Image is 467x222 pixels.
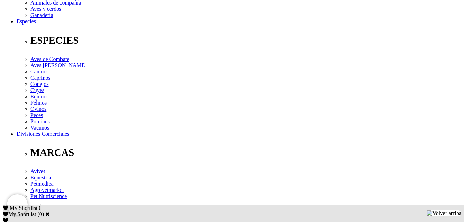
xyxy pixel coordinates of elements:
p: ESPECIES [30,35,464,46]
span: ( ) [37,211,44,217]
a: Felinos [30,100,47,106]
a: Divisiones Comerciales [17,131,69,137]
span: 0 [39,205,41,211]
a: Porcinos [30,118,50,124]
a: Conejos [30,81,48,87]
a: Caninos [30,69,48,74]
a: Caprinos [30,75,50,81]
a: Cuyes [30,87,44,93]
a: Peces [30,112,43,118]
iframe: Brevo live chat [7,194,28,215]
a: Ovinos [30,106,46,112]
a: Agrovetmarket [30,187,64,193]
p: MARCAS [30,147,464,158]
a: Equinos [30,94,48,99]
a: Aves de Combate [30,56,69,62]
a: Equestria [30,175,51,180]
label: My Shortlist [3,211,36,217]
a: Aves y cerdos [30,6,61,12]
a: Aves [PERSON_NAME] [30,62,87,68]
a: Avivet [30,168,45,174]
a: Vacunos [30,125,49,131]
a: Petmedica [30,181,54,187]
label: 0 [39,211,42,217]
a: Cerrar [45,211,50,217]
a: Ganadería [30,12,53,18]
img: Volver arriba [427,210,461,216]
a: Especies [17,18,36,24]
a: Pet Nutriscience [30,193,67,199]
